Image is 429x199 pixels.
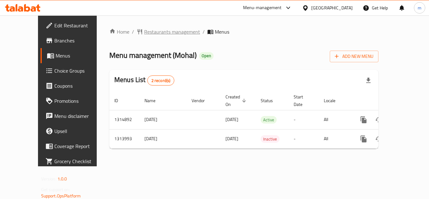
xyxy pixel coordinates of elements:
span: [DATE] [225,115,238,124]
span: [DATE] [225,135,238,143]
a: Restaurants management [137,28,200,36]
span: ID [114,97,126,104]
a: Coupons [41,78,110,93]
span: Promotions [54,97,105,105]
button: more [356,131,371,146]
a: Promotions [41,93,110,108]
div: Export file [361,73,376,88]
span: Inactive [261,135,280,143]
li: / [203,28,205,36]
div: Menu-management [243,4,282,12]
a: Upsell [41,124,110,139]
span: Menu disclaimer [54,112,105,120]
td: [DATE] [139,129,187,148]
td: - [289,110,319,129]
span: Choice Groups [54,67,105,75]
a: Edit Restaurant [41,18,110,33]
span: Coupons [54,82,105,90]
span: Grocery Checklist [54,158,105,165]
span: Add New Menu [335,53,373,60]
span: Menus [215,28,229,36]
button: Change Status [371,131,386,146]
div: [GEOGRAPHIC_DATA] [311,4,353,11]
td: [DATE] [139,110,187,129]
nav: breadcrumb [109,28,378,36]
div: Open [199,52,214,60]
span: Version: [41,175,57,183]
span: Status [261,97,281,104]
a: Menu disclaimer [41,108,110,124]
span: Get support on: [41,185,70,194]
button: more [356,112,371,127]
h2: Menus List [114,75,174,86]
span: Edit Restaurant [54,22,105,29]
span: Menus [56,52,105,59]
table: enhanced table [109,91,421,149]
span: m [418,4,421,11]
td: All [319,110,351,129]
li: / [132,28,134,36]
td: 1314892 [109,110,139,129]
th: Actions [351,91,421,110]
span: Coverage Report [54,142,105,150]
div: Total records count [147,75,175,86]
span: 2 record(s) [148,78,174,84]
span: Start Date [294,93,311,108]
button: Change Status [371,112,386,127]
span: Restaurants management [144,28,200,36]
td: - [289,129,319,148]
span: Name [144,97,164,104]
a: Grocery Checklist [41,154,110,169]
a: Choice Groups [41,63,110,78]
span: Created On [225,93,248,108]
a: Home [109,28,129,36]
td: 1313993 [109,129,139,148]
a: Menus [41,48,110,63]
span: Branches [54,37,105,44]
span: Vendor [192,97,213,104]
td: All [319,129,351,148]
button: Add New Menu [330,51,378,62]
a: Branches [41,33,110,48]
span: Open [199,53,214,58]
span: Active [261,116,277,124]
span: Upsell [54,127,105,135]
span: Locale [324,97,344,104]
a: Coverage Report [41,139,110,154]
span: Menu management ( Mohal ) [109,48,197,62]
span: 1.0.0 [57,175,67,183]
